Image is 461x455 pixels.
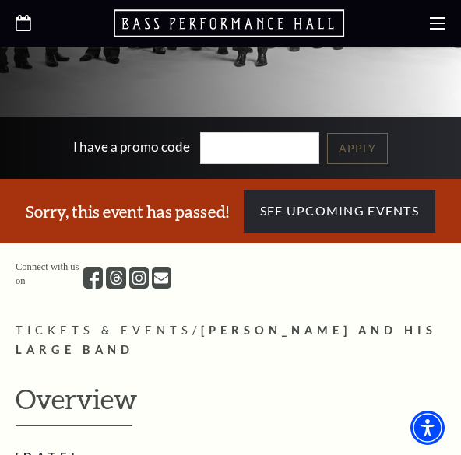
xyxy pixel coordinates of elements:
div: Accessibility Menu [410,411,445,445]
a: See Upcoming Events [244,190,435,233]
label: I have a promo code [73,138,190,155]
span: [PERSON_NAME] and his Large Band [16,324,437,356]
p: / [16,321,445,360]
p: Connect with us on [16,260,83,289]
span: Tickets & Events [16,324,192,337]
h2: Overview [16,383,445,427]
h3: Sorry, this event has passed! [26,201,229,222]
